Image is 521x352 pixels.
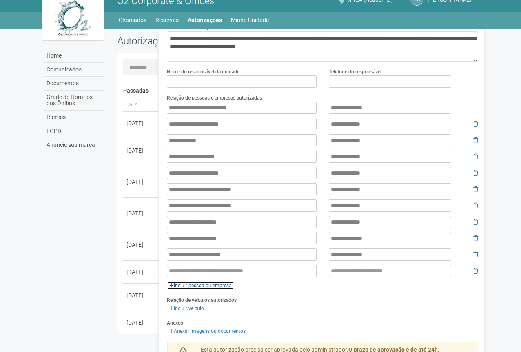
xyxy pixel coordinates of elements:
[123,88,473,94] h4: Passadas
[329,68,381,75] label: Telefone do responsável
[126,146,157,155] div: [DATE]
[44,138,105,152] a: Anuncie sua marca
[473,170,478,176] i: Remover
[473,203,478,208] i: Remover
[126,178,157,186] div: [DATE]
[167,68,239,75] label: Nome do responsável da unidade
[44,63,105,77] a: Comunicados
[44,49,105,63] a: Home
[473,235,478,241] i: Remover
[473,154,478,159] i: Remover
[44,124,105,138] a: LGPD
[473,252,478,257] i: Remover
[123,98,160,112] th: Data
[126,319,157,327] div: [DATE]
[119,14,146,26] a: Chamados
[167,297,237,304] label: Relação de veículos autorizados
[188,14,222,26] a: Autorizações
[126,209,157,217] div: [DATE]
[155,14,179,26] a: Reservas
[473,268,478,274] i: Remover
[167,327,248,336] a: Anexar imagens ou documentos
[473,121,478,127] i: Remover
[117,35,292,47] h2: Autorizações
[126,268,157,276] div: [DATE]
[473,219,478,225] i: Remover
[44,91,105,111] a: Grade de Horários dos Ônibus
[126,291,157,299] div: [DATE]
[167,281,234,290] a: Incluir pessoa ou empresa
[44,111,105,124] a: Ramais
[167,304,206,313] a: Incluir veículo
[231,14,269,26] a: Minha Unidade
[44,77,105,91] a: Documentos
[473,186,478,192] i: Remover
[167,319,183,327] label: Anexos
[473,137,478,143] i: Remover
[126,119,157,127] div: [DATE]
[126,241,157,249] div: [DATE]
[167,94,262,102] label: Relação de pessoas e empresas autorizadas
